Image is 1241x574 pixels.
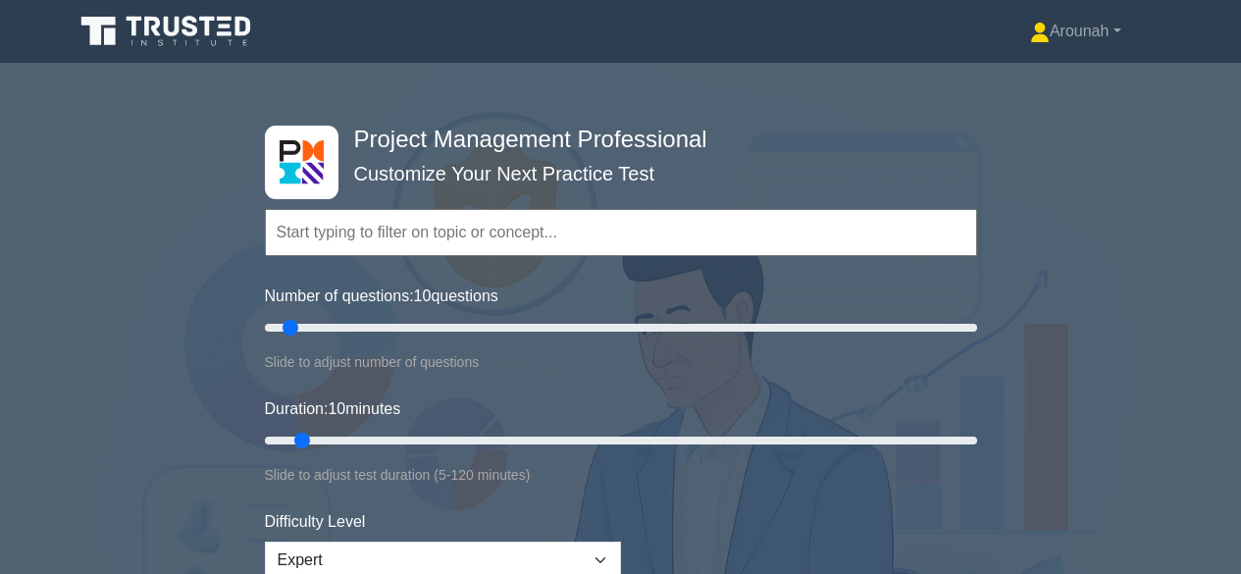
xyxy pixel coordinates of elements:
[346,126,881,154] h4: Project Management Professional
[265,510,366,534] label: Difficulty Level
[265,209,977,256] input: Start typing to filter on topic or concept...
[983,12,1168,51] a: Arounah
[265,463,977,487] div: Slide to adjust test duration (5-120 minutes)
[414,287,432,304] span: 10
[328,400,345,417] span: 10
[265,397,401,421] label: Duration: minutes
[265,350,977,374] div: Slide to adjust number of questions
[265,285,498,308] label: Number of questions: questions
